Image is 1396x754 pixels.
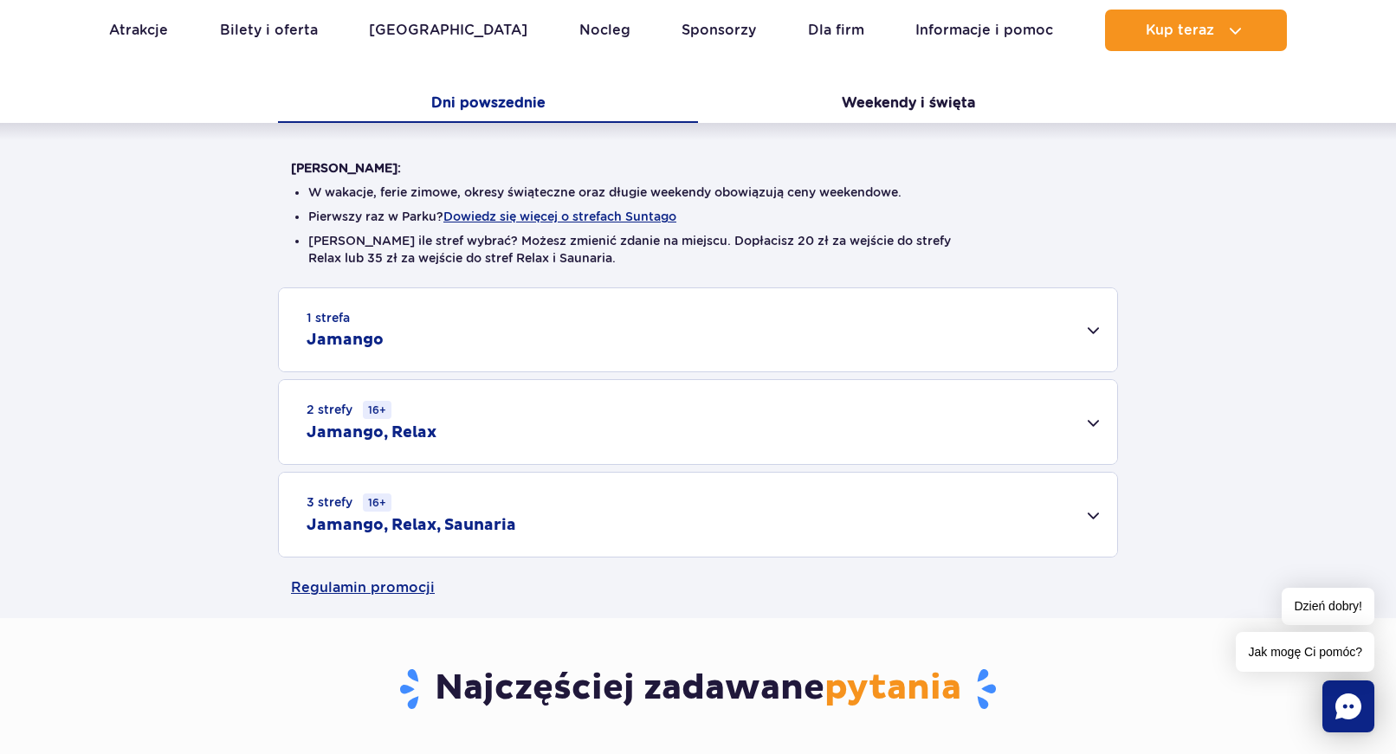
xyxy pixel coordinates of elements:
span: Kup teraz [1146,23,1214,38]
a: Sponsorzy [682,10,756,51]
a: Bilety i oferta [220,10,318,51]
a: [GEOGRAPHIC_DATA] [369,10,527,51]
div: Chat [1322,680,1374,732]
span: pytania [824,667,961,710]
button: Weekendy i święta [698,87,1118,123]
li: [PERSON_NAME] ile stref wybrać? Możesz zmienić zdanie na miejscu. Dopłacisz 20 zł za wejście do s... [308,232,1088,267]
li: W wakacje, ferie zimowe, okresy świąteczne oraz długie weekendy obowiązują ceny weekendowe. [308,184,1088,201]
small: 16+ [363,401,391,419]
small: 16+ [363,493,391,512]
a: Regulamin promocji [291,557,1105,618]
a: Atrakcje [109,10,168,51]
span: Jak mogę Ci pomóc? [1236,632,1374,672]
button: Dowiedz się więcej o strefach Suntago [443,209,676,223]
h2: Jamango, Relax [307,422,436,443]
button: Dni powszednie [278,87,698,123]
small: 1 strefa [307,309,350,326]
h2: Jamango, Relax, Saunaria [307,515,516,536]
h2: Jamango [307,330,384,351]
button: Kup teraz [1105,10,1287,51]
strong: [PERSON_NAME]: [291,161,401,175]
a: Informacje i pomoc [915,10,1053,51]
a: Nocleg [579,10,630,51]
span: Dzień dobry! [1282,588,1374,625]
h3: Najczęściej zadawane [291,667,1105,712]
li: Pierwszy raz w Parku? [308,208,1088,225]
a: Dla firm [808,10,864,51]
small: 3 strefy [307,493,391,512]
small: 2 strefy [307,401,391,419]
